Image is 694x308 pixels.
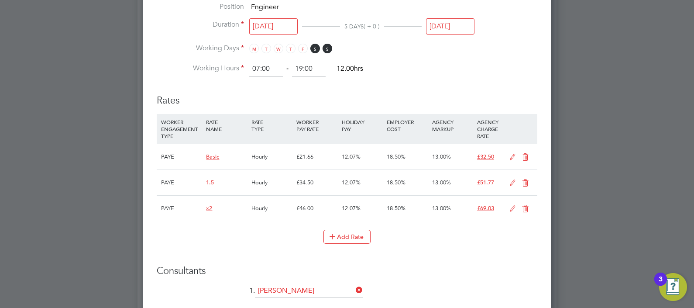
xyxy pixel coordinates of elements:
[294,144,339,170] div: £21.66
[432,153,451,160] span: 13.00%
[364,22,380,30] span: ( + 0 )
[659,273,687,301] button: Open Resource Center, 3 new notifications
[157,44,244,53] label: Working Days
[332,64,363,73] span: 12.00hrs
[157,20,244,29] label: Duration
[261,44,271,53] span: T
[342,153,361,160] span: 12.07%
[206,179,214,186] span: 1.5
[157,265,537,277] h3: Consultants
[206,204,212,212] span: x2
[159,144,204,170] div: PAYE
[342,179,361,186] span: 12.07%
[285,64,290,73] span: ‐
[298,44,308,53] span: F
[157,86,537,107] h3: Rates
[477,204,494,212] span: £69.03
[294,170,339,195] div: £34.50
[255,284,363,298] input: Search for...
[249,114,294,137] div: RATE TYPE
[157,284,537,306] li: 1.
[249,61,283,77] input: 08:00
[340,114,385,137] div: HOLIDAY PAY
[477,179,494,186] span: £51.77
[249,170,294,195] div: Hourly
[426,18,474,35] input: Select one
[342,204,361,212] span: 12.07%
[159,170,204,195] div: PAYE
[310,44,320,53] span: S
[294,196,339,221] div: £46.00
[274,44,283,53] span: W
[387,179,405,186] span: 18.50%
[249,44,259,53] span: M
[157,2,244,11] label: Position
[249,18,298,35] input: Select one
[286,44,295,53] span: T
[323,44,332,53] span: S
[249,144,294,170] div: Hourly
[432,179,451,186] span: 13.00%
[159,196,204,221] div: PAYE
[159,114,204,144] div: WORKER ENGAGEMENT TYPE
[430,114,475,137] div: AGENCY MARKUP
[206,153,219,160] span: Basic
[251,3,279,11] span: Engineer
[204,114,249,137] div: RATE NAME
[292,61,326,77] input: 17:00
[249,196,294,221] div: Hourly
[157,64,244,73] label: Working Hours
[294,114,339,137] div: WORKER PAY RATE
[323,230,371,244] button: Add Rate
[385,114,429,137] div: EMPLOYER COST
[387,153,405,160] span: 18.50%
[477,153,494,160] span: £32.50
[344,23,364,30] span: 5 DAYS
[387,204,405,212] span: 18.50%
[432,204,451,212] span: 13.00%
[659,279,663,291] div: 3
[475,114,505,144] div: AGENCY CHARGE RATE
